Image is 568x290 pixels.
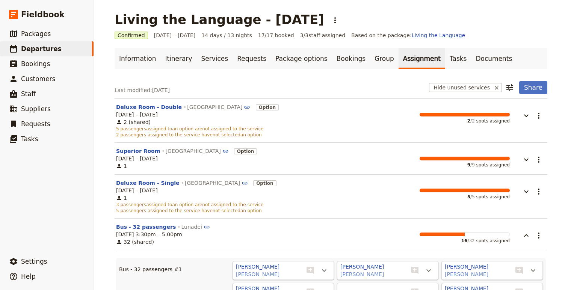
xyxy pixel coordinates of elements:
span: 3 passengers assigned to an option are not assigned to the service [116,202,510,208]
a: [GEOGRAPHIC_DATA] [185,180,248,186]
span: 5 passengers assigned to the service have not selected an option [116,208,510,214]
a: Package options [271,48,332,69]
span: [DATE] [152,87,170,93]
button: [PERSON_NAME] [445,270,488,278]
button: Actions [532,109,545,122]
span: Confirmed [115,32,148,39]
button: Actions [329,14,341,27]
button: Actions [532,185,545,198]
a: [GEOGRAPHIC_DATA] [166,148,229,154]
a: Services [197,48,233,69]
button: Add note [407,263,422,278]
a: Living the Language [412,32,465,38]
span: Settings [21,258,47,265]
span: 3 / 3 staff assigned [300,32,345,39]
span: 2 (shared) [116,118,151,126]
span: Requests [21,120,50,128]
a: Bookings [332,48,370,69]
div: spots assigned [420,233,510,244]
button: Deluxe Room - Single [116,179,180,187]
button: Actions [532,153,545,166]
span: Suppliers [21,105,51,113]
span: / 9 [470,162,475,168]
span: Option [253,180,276,186]
span: Fieldbook [21,9,65,20]
span: [DATE] – [DATE] [154,32,196,39]
div: spots assigned [420,157,510,168]
span: [DATE] – [DATE] [116,111,158,118]
span: Bookings [21,60,50,68]
button: [PERSON_NAME] [340,270,384,278]
a: Information [115,48,160,69]
span: Option [234,148,257,154]
button: [PERSON_NAME] [236,270,279,278]
span: Tasks [21,135,38,143]
span: 5 passengers assigned to an option are not assigned to the service [116,126,510,132]
span: 9 [467,162,470,168]
span: 2 passengers assigned to the service have not selected an option [116,132,510,138]
span: Option [256,104,279,110]
div: spots assigned [420,113,510,124]
button: Actions [532,229,545,242]
a: Requests [233,48,271,69]
button: Share [519,81,547,94]
a: Group [370,48,399,69]
a: Tasks [445,48,471,69]
span: / 32 [467,238,474,243]
span: 32 (shared) [116,238,154,246]
span: [DATE] – [DATE] [116,187,158,194]
button: [PERSON_NAME] [445,263,488,270]
div: Last modified: [115,86,170,94]
span: Based on the package: [351,32,465,39]
span: 17/17 booked [258,32,294,39]
button: Superior Room [116,147,160,155]
span: Option [234,147,257,155]
span: Staff [21,90,36,98]
a: Itinerary [160,48,196,69]
button: Deluxe Room - Double [116,103,182,111]
span: 1 [116,194,127,202]
span: 16 [461,238,468,243]
span: Packages [21,30,51,38]
button: Remove [492,83,502,92]
button: [PERSON_NAME] [236,263,279,270]
span: Option [256,103,279,111]
button: Add note [303,263,318,278]
button: Add note [512,263,527,278]
button: Bus - 32 passengers [116,223,176,231]
span: Hide unused services [429,83,491,92]
span: / 5 [470,194,475,199]
a: Assignment [399,48,445,69]
a: Documents [471,48,517,69]
span: Help [21,273,36,280]
a: Lunadei [181,224,210,230]
span: [DATE] – [DATE] [116,155,158,162]
button: Actions [318,264,331,277]
a: [GEOGRAPHIC_DATA] [187,104,250,110]
span: Option [253,179,276,187]
span: 2 [467,118,470,124]
span: 5 [467,194,470,199]
button: [PERSON_NAME] [340,263,384,270]
span: / 2 [470,118,475,124]
button: Filter reservations [503,81,516,94]
span: [DATE] 3:30pm – 5:00pm [116,231,182,238]
span: 14 days / 13 nights [201,32,252,39]
button: Actions [527,264,539,277]
button: Actions [422,264,435,277]
span: 1 [116,162,127,170]
div: spots assigned [420,189,510,200]
span: Customers [21,75,55,83]
span: Departures [21,45,62,53]
h1: Living the Language - [DATE] [115,12,324,27]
